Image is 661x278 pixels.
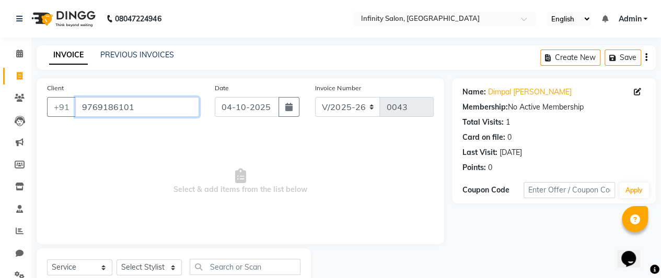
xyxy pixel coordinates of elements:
[75,97,199,117] input: Search by Name/Mobile/Email/Code
[462,147,497,158] div: Last Visit:
[115,4,161,33] b: 08047224946
[506,117,510,128] div: 1
[462,132,505,143] div: Card on file:
[488,162,492,173] div: 0
[49,46,88,65] a: INVOICE
[47,129,434,234] span: Select & add items from the list below
[462,117,504,128] div: Total Visits:
[27,4,98,33] img: logo
[500,147,522,158] div: [DATE]
[100,50,174,59] a: PREVIOUS INVOICES
[190,259,300,275] input: Search or Scan
[462,162,486,173] div: Points:
[618,14,641,25] span: Admin
[488,87,572,98] a: Dimpal [PERSON_NAME]
[507,132,512,143] div: 0
[462,87,486,98] div: Name:
[524,182,615,198] input: Enter Offer / Coupon Code
[462,185,524,196] div: Coupon Code
[462,102,508,113] div: Membership:
[540,50,600,66] button: Create New
[315,83,361,93] label: Invoice Number
[215,83,229,93] label: Date
[617,236,651,268] iframe: chat widget
[462,102,645,113] div: No Active Membership
[47,97,76,117] button: +91
[619,183,649,198] button: Apply
[47,83,64,93] label: Client
[605,50,641,66] button: Save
